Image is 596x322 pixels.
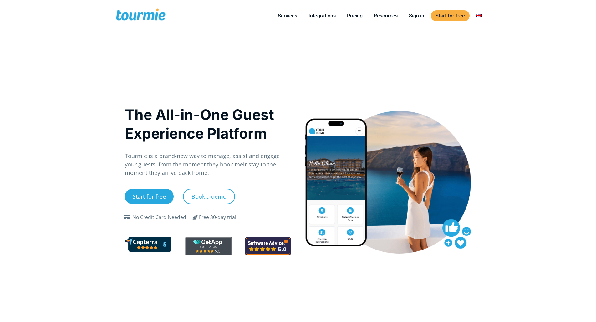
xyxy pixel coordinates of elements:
[369,12,402,20] a: Resources
[188,214,203,221] span: 
[125,189,174,204] a: Start for free
[304,12,340,20] a: Integrations
[183,189,235,204] a: Book a demo
[199,214,236,221] div: Free 30-day trial
[342,12,367,20] a: Pricing
[122,215,132,220] span: 
[273,12,302,20] a: Services
[132,214,186,221] div: No Credit Card Needed
[404,12,429,20] a: Sign in
[125,105,292,143] h1: The All-in-One Guest Experience Platform
[125,152,292,177] p: Tourmie is a brand-new way to manage, assist and engage your guests, from the moment they book th...
[431,10,470,21] a: Start for free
